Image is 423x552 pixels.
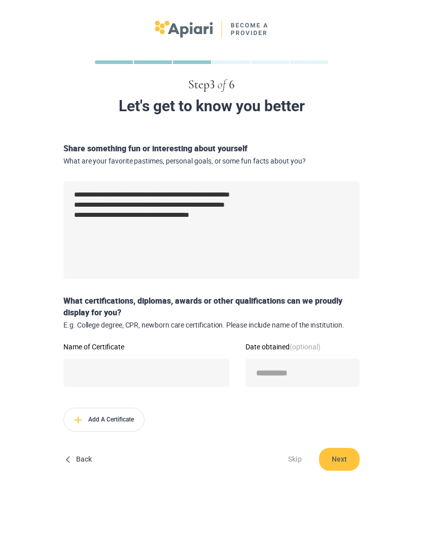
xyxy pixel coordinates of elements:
span: Add A Certificate [64,408,144,431]
img: logo [155,20,269,38]
span: What are your favorite pastimes, personal goals, or some fun facts about you? [63,157,360,166]
label: Name of Certificate [63,343,229,350]
span: Date obtained [245,342,321,351]
span: E.g. College degree, CPR, newborn care certification. Please include name of the institution. [63,321,360,330]
span: Next [329,448,349,471]
div: Share something fun or interesting about yourself [59,143,364,166]
div: Let's get to know you better [13,98,410,114]
button: Next [319,448,360,471]
button: Skip [278,448,311,471]
div: Step 3 6 [5,76,418,93]
div: What certifications, diplomas, awards or other qualifications can we proudly display for you? [59,295,364,330]
button: Add A Certificate [63,408,145,432]
span: of [218,79,226,91]
strong: (optional) [290,342,321,351]
button: Back [63,448,96,471]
